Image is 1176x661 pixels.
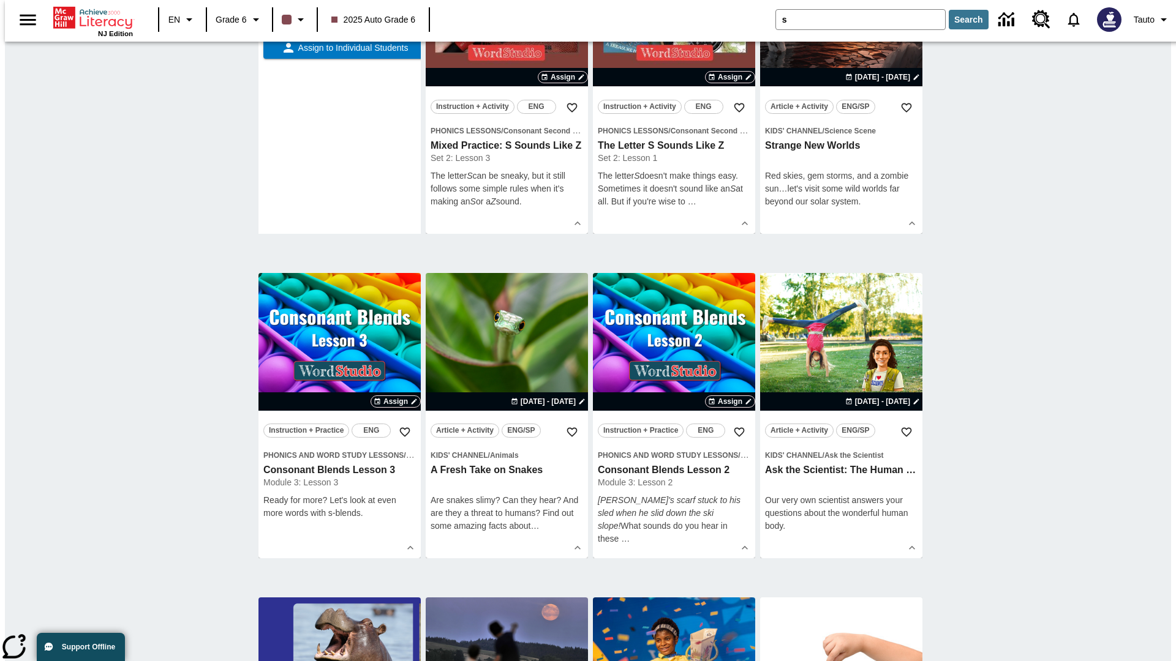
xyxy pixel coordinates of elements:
[843,72,922,83] button: Aug 24 - Aug 24 Choose Dates
[598,451,738,460] span: Phonics and Word Study Lessons
[598,494,750,545] p: What sounds do you hear in these
[736,539,754,557] button: Show Details
[529,521,531,531] span: t
[503,127,600,135] span: Consonant Second Sounds
[1058,4,1090,35] a: Notifications
[598,464,750,477] h3: Consonant Blends Lesson 2
[895,421,918,443] button: Add to Favorites
[561,421,583,443] button: Add to Favorites
[771,100,828,113] span: Article + Activity
[277,9,313,31] button: Class color is dark brown. Change class color
[431,140,583,152] h3: Mixed Practice: S Sounds Like Z
[949,10,989,29] button: Search
[263,451,404,460] span: Phonics and Word Study Lessons
[776,10,945,29] input: search field
[296,42,409,54] span: Assign to Individual Students
[431,424,499,438] button: Article + Activity
[1097,7,1121,32] img: Avatar
[765,464,918,477] h3: Ask the Scientist: The Human Body
[263,424,349,438] button: Instruction + Practice
[263,37,426,59] button: Assign to Individual Students
[1025,3,1058,36] a: Resource Center, Will open in new tab
[765,170,918,208] div: Red skies, gem storms, and a zombie sun…let's visit some wild worlds far beyond our solar system.
[836,424,875,438] button: ENG/SP
[824,127,876,135] span: Science Scene
[903,539,921,557] button: Show Details
[686,424,725,438] button: ENG
[741,451,805,460] span: Consonant Blends
[467,171,472,181] em: S
[431,451,488,460] span: Kids' Channel
[363,424,379,437] span: ENG
[436,100,509,113] span: Instruction + Activity
[991,3,1025,37] a: Data Center
[728,421,750,443] button: Add to Favorites
[705,395,755,408] button: Assign Choose Dates
[383,396,408,407] span: Assign
[718,396,742,407] span: Assign
[551,72,575,83] span: Assign
[507,424,535,437] span: ENG/SP
[431,170,583,208] p: The letter can be sneaky, but it still follows some simple rules when it's making an or a sound.
[598,140,750,152] h3: The Letter S Sounds Like Z
[490,451,519,460] span: Animals
[568,214,587,233] button: Show Details
[842,100,869,113] span: ENG/SP
[352,424,391,438] button: ENG
[765,124,918,137] span: Topic: Kids' Channel/Science Scene
[269,424,344,437] span: Instruction + Practice
[765,424,834,438] button: Article + Activity
[771,424,828,437] span: Article + Activity
[598,170,750,208] p: The letter doesn't make things easy. Sometimes it doesn't sound like an at all. But if you're wis...
[263,464,416,477] h3: Consonant Blends Lesson 3
[730,184,736,193] em: S
[394,421,416,443] button: Add to Favorites
[634,171,639,181] em: S
[903,214,921,233] button: Show Details
[538,71,588,83] button: Assign Choose Dates
[53,6,133,30] a: Home
[502,424,541,438] button: ENG/SP
[263,449,416,461] span: Topic: Phonics and Word Study Lessons/Consonant Blends
[855,72,910,83] span: [DATE] - [DATE]
[1134,13,1155,26] span: Tauto
[598,100,682,114] button: Instruction + Activity
[517,100,556,114] button: ENG
[10,2,46,38] button: Open side menu
[216,13,247,26] span: Grade 6
[823,127,824,135] span: /
[529,100,545,113] span: ENG
[163,9,202,31] button: Language: EN, Select a language
[62,643,115,651] span: Support Offline
[671,127,767,135] span: Consonant Second Sounds
[603,424,678,437] span: Instruction + Practice
[431,100,514,114] button: Instruction + Activity
[371,395,421,408] button: Assign Choose Dates
[488,451,490,460] span: /
[98,30,133,37] span: NJ Edition
[263,494,416,520] div: Ready for more? Let's look at even more words with s-blends.
[431,494,583,532] div: Are snakes slimy? Can they hear? And are they a threat to humans? Find out some amazing facts abou
[426,273,588,558] div: lesson details
[501,127,503,135] span: /
[331,13,416,26] span: 2025 Auto Grade 6
[855,396,910,407] span: [DATE] - [DATE]
[736,214,754,233] button: Show Details
[765,449,918,461] span: Topic: Kids' Channel/Ask the Scientist
[843,396,922,407] button: Aug 24 - Aug 24 Choose Dates
[37,633,125,661] button: Support Offline
[491,196,496,206] em: Z
[211,9,268,31] button: Grade: Grade 6, Select a grade
[404,450,414,460] span: /
[760,273,922,558] div: lesson details
[823,451,824,460] span: /
[598,424,684,438] button: Instruction + Practice
[470,196,476,206] em: S
[728,97,750,119] button: Add to Favorites
[738,450,748,460] span: /
[696,100,712,113] span: ENG
[603,100,676,113] span: Instruction + Activity
[568,539,587,557] button: Show Details
[431,127,501,135] span: Phonics Lessons
[684,100,723,114] button: ENG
